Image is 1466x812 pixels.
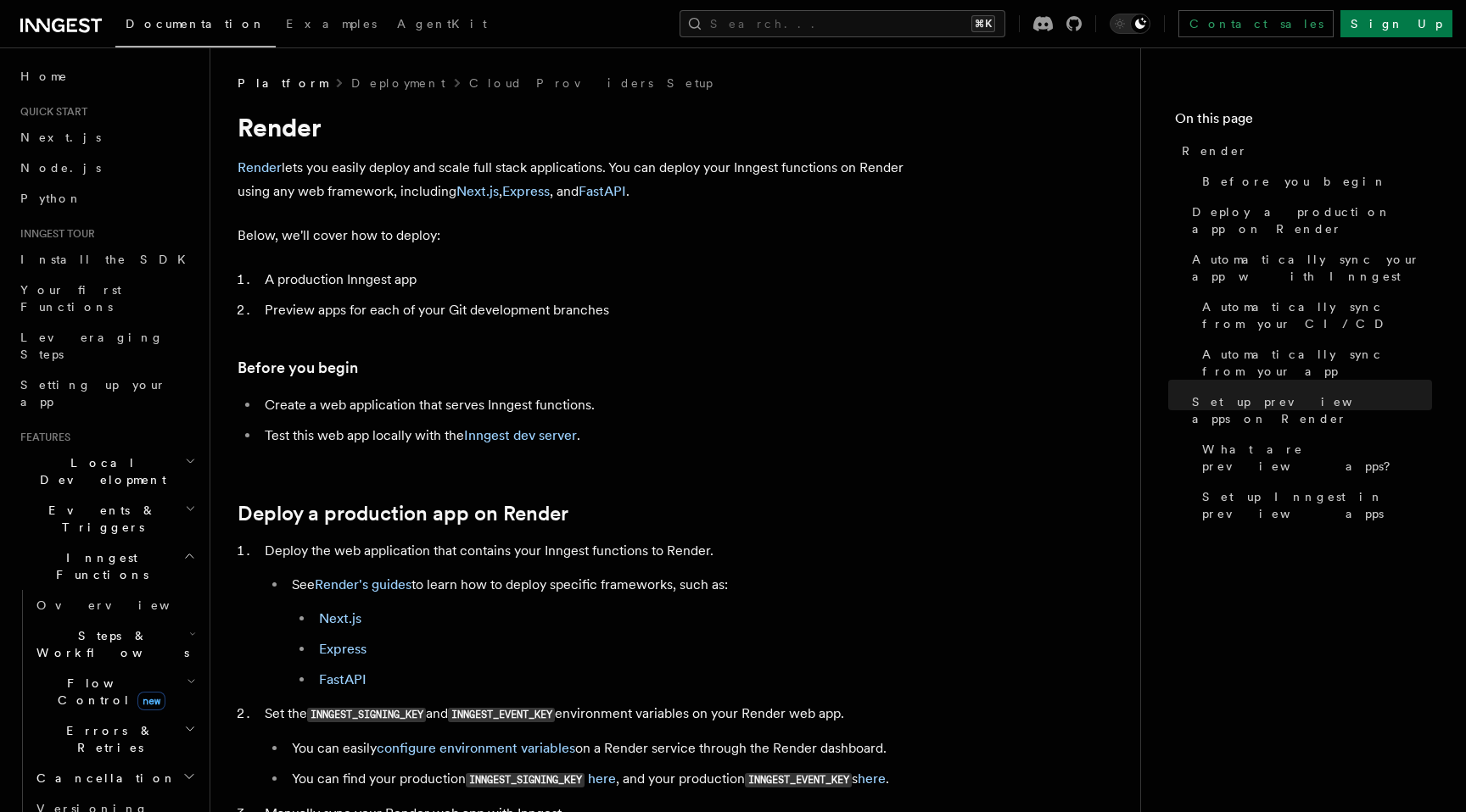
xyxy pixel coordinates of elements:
button: Inngest Functions [14,542,199,590]
button: Events & Triggers [14,495,199,542]
a: Sign Up [1340,10,1452,37]
a: Setting up your app [14,370,199,417]
a: Express [502,183,550,199]
span: Deploy a production app on Render [1192,203,1432,237]
a: Deployment [351,75,445,92]
span: new [137,692,165,710]
a: Next.js [319,610,361,626]
a: Node.js [14,153,199,183]
a: Next.js [14,122,199,153]
a: AgentKit [387,5,497,46]
a: FastAPI [579,183,626,199]
p: Below, we'll cover how to deploy: [238,224,916,247]
a: Deploy a production app on Render [1185,197,1432,244]
li: You can find your production , and your production s . [287,767,916,792]
a: Render [238,159,282,175]
span: Setting up your app [20,378,166,409]
span: Automatically sync from your app [1202,346,1432,380]
span: Leveraging Steps [20,331,164,361]
a: Automatically sync from your app [1195,339,1432,387]
a: Leveraging Steps [14,322,199,370]
a: Install the SDK [14,244,199,275]
li: You can easily on a Render service through the Render dashboard. [287,737,916,760]
code: INNGEST_SIGNING_KEY [307,708,426,722]
span: Features [14,431,70,444]
kbd: ⌘K [971,15,995,32]
span: Examples [286,17,377,31]
button: Errors & Retries [30,715,199,763]
li: Create a web application that serves Inngest functions. [260,393,916,417]
button: Search...⌘K [680,10,1005,37]
p: lets you easily deploy and scale full stack applications. You can deploy your Inngest functions o... [238,156,916,203]
span: Quick start [14,105,87,119]
code: INNGEST_SIGNING_KEY [466,773,585,787]
a: Deploy a production app on Render [238,502,568,526]
a: configure environment variables [377,740,575,756]
span: Steps & Workflows [30,627,189,661]
h1: Render [238,112,916,142]
span: Automatically sync from your CI/CD [1202,298,1432,332]
span: Python [20,192,82,205]
button: Steps & Workflows [30,620,199,668]
button: Local Development [14,448,199,495]
li: Preview apps for each of your Git development branches [260,298,916,322]
span: Before you begin [1202,173,1387,190]
a: What are preview apps? [1195,434,1432,481]
h4: On this page [1175,108,1432,136]
span: Events & Triggers [14,502,185,536]
span: Home [20,68,68,85]
span: Cancellation [30,770,176,787]
li: Deploy the web application that contains your Inngest functions to Render. [260,539,916,692]
a: Express [319,641,366,657]
a: Examples [276,5,387,46]
li: A production Inngest app [260,268,916,292]
span: Local Development [14,454,185,488]
a: Before you begin [1195,166,1432,197]
a: Your first Functions [14,275,199,322]
span: Platform [238,75,327,92]
a: Set up Inngest in preview apps [1195,481,1432,529]
span: Inngest tour [14,227,95,241]
code: INNGEST_EVENT_KEY [448,708,555,722]
span: Install the SDK [20,253,196,266]
span: Documentation [126,17,266,31]
span: Set up Inngest in preview apps [1202,488,1432,522]
a: Render's guides [315,576,411,592]
a: Inngest dev server [464,427,577,443]
a: here [858,770,886,787]
button: Toggle dark mode [1110,14,1150,34]
span: Automatically sync your app with Inngest [1192,251,1432,285]
button: Flow Controlnew [30,668,199,715]
span: Your first Functions [20,283,121,314]
a: Automatically sync your app with Inngest [1185,244,1432,292]
a: Before you begin [238,356,358,380]
span: AgentKit [397,17,487,31]
a: Render [1175,136,1432,166]
span: Set up preview apps on Render [1192,393,1432,427]
a: here [588,770,616,787]
a: FastAPI [319,671,366,687]
li: See to learn how to deploy specific frameworks, such as: [287,573,916,692]
span: Errors & Retries [30,722,184,756]
span: What are preview apps? [1202,441,1432,475]
a: Documentation [115,5,276,47]
code: INNGEST_EVENT_KEY [745,773,852,787]
a: Set up preview apps on Render [1185,387,1432,434]
a: Contact sales [1178,10,1334,37]
li: Test this web app locally with the . [260,424,916,448]
span: Next.js [20,131,101,144]
span: Inngest Functions [14,549,183,583]
a: Cloud Providers Setup [469,75,713,92]
span: Overview [36,598,211,612]
a: Overview [30,590,199,620]
a: Automatically sync from your CI/CD [1195,292,1432,339]
a: Python [14,183,199,214]
a: Home [14,61,199,92]
a: Next.js [456,183,499,199]
span: Node.js [20,161,101,175]
span: Flow Control [30,675,187,709]
button: Cancellation [30,763,199,793]
li: Set the and environment variables on your Render web app. [260,702,916,792]
span: Render [1182,142,1248,159]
